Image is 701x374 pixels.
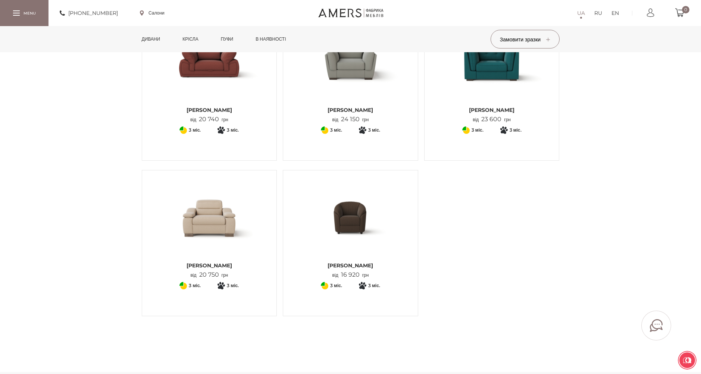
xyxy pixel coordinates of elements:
[215,26,239,52] a: Пуфи
[250,26,291,52] a: в наявності
[289,176,412,258] img: Крісло ДОНАТА
[338,271,362,278] span: 16 920
[227,281,239,290] span: 3 міс.
[148,262,271,269] span: [PERSON_NAME]
[338,116,362,123] span: 24 150
[577,9,585,18] a: UA
[332,116,369,123] p: від грн
[190,116,228,123] p: від грн
[500,36,550,43] span: Замовити зразки
[368,126,380,135] span: 3 міс.
[368,281,380,290] span: 3 міс.
[289,262,412,269] span: [PERSON_NAME]
[190,271,228,279] p: від грн
[148,21,271,123] a: Крісло ДЖЕММА [PERSON_NAME] від20 740грн
[594,9,602,18] a: RU
[148,176,271,279] a: Крісло КЕЛЛІ [PERSON_NAME] від20 750грн
[473,116,511,123] p: від грн
[430,106,554,114] span: [PERSON_NAME]
[60,9,118,18] a: [PHONE_NUMBER]
[197,271,222,278] span: 20 750
[289,106,412,114] span: [PERSON_NAME]
[196,116,222,123] span: 20 740
[289,176,412,279] a: Крісло ДОНАТА [PERSON_NAME] від16 920грн
[148,21,271,103] img: Крісло ДЖЕММА
[479,116,504,123] span: 23 600
[682,6,689,13] span: 0
[430,21,554,103] img: Крісло ЕШЛІ
[227,126,239,135] span: 3 міс.
[491,30,560,48] button: Замовити зразки
[289,21,412,103] img: Крісло Софія
[611,9,619,18] a: EN
[177,26,204,52] a: Крісла
[136,26,166,52] a: Дивани
[148,106,271,114] span: [PERSON_NAME]
[510,126,522,135] span: 3 міс.
[148,176,271,258] img: Крісло КЕЛЛІ
[289,21,412,123] a: Крісло Софія [PERSON_NAME] від24 150грн
[472,126,483,135] span: 3 міс.
[189,281,201,290] span: 3 міс.
[330,126,342,135] span: 3 міс.
[332,271,369,279] p: від грн
[140,10,165,16] a: Салони
[189,126,201,135] span: 3 міс.
[430,21,554,123] a: Крісло ЕШЛІ [PERSON_NAME] від23 600грн
[330,281,342,290] span: 3 міс.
